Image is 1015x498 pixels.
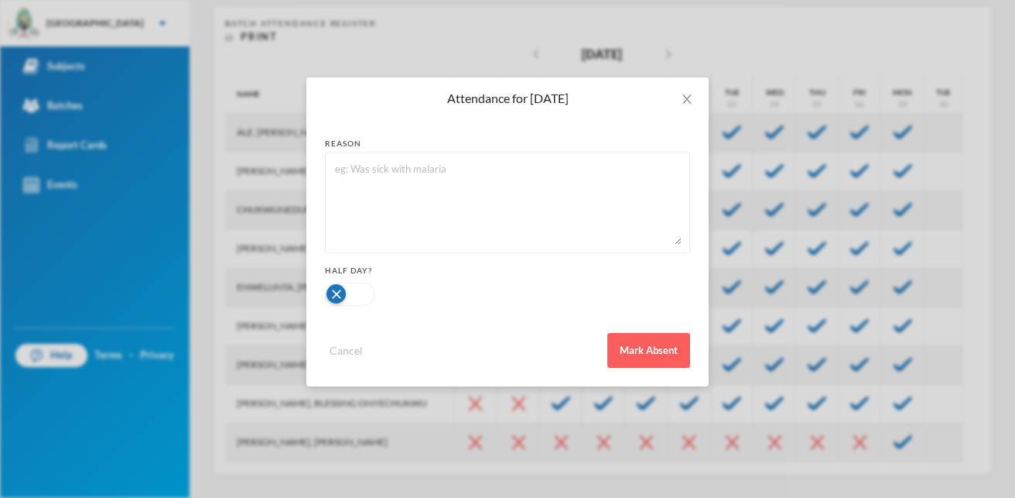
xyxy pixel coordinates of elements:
[325,265,690,276] div: Half Day?
[681,93,693,105] i: icon: close
[325,138,690,149] div: reason
[607,333,690,368] button: Mark Absent
[325,90,690,107] div: Attendance for [DATE]
[325,342,367,359] button: Cancel
[665,77,709,121] button: Close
